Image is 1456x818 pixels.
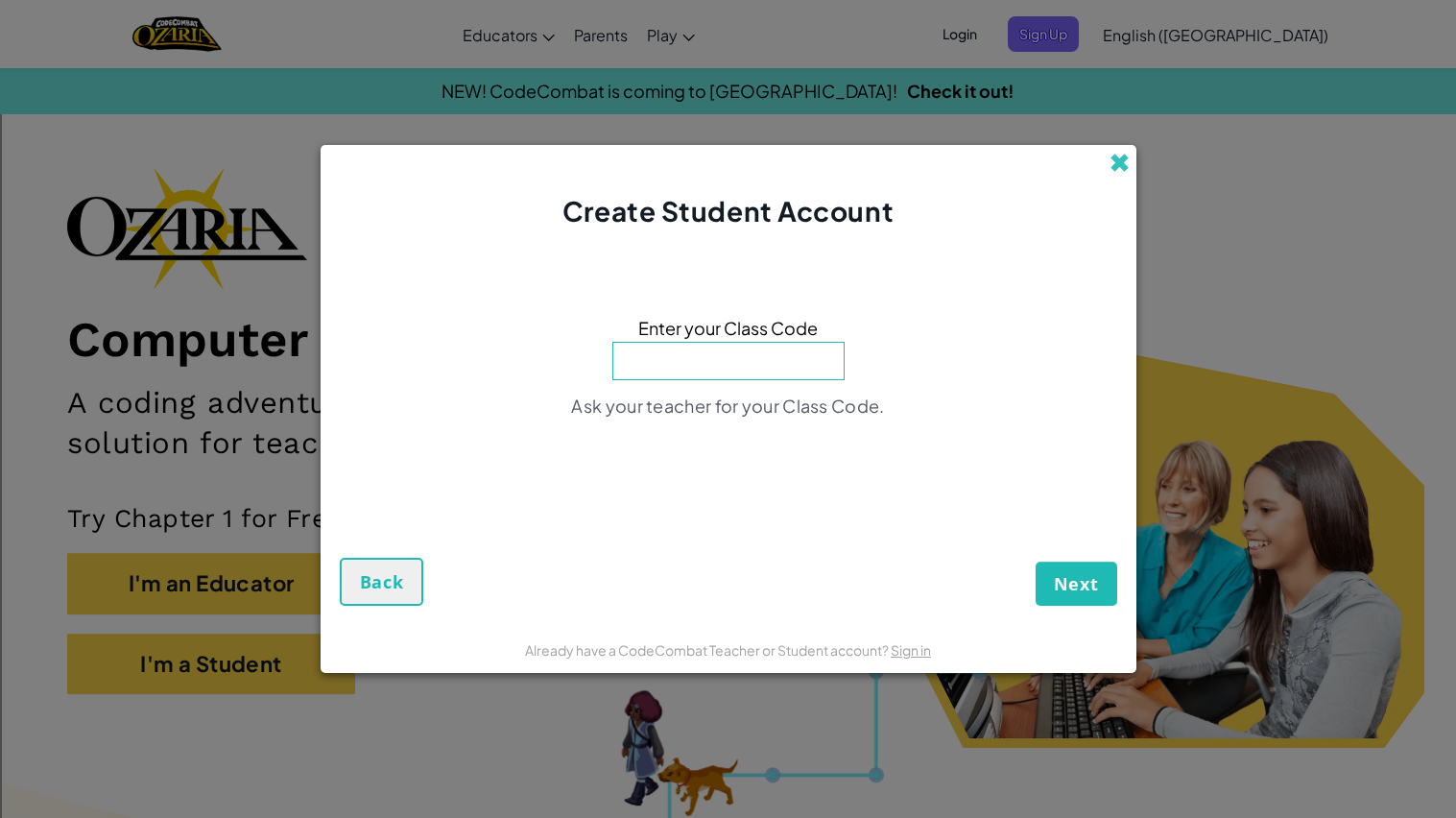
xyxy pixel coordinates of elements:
[8,94,1448,111] div: Sign out
[360,570,404,593] span: Back
[340,558,424,606] button: Back
[638,314,818,342] span: Enter your Class Code
[8,129,1448,146] div: Move To ...
[8,8,1448,25] div: Sort A > Z
[525,641,891,659] span: Already have a CodeCombat Teacher or Student account?
[8,60,1448,77] div: Delete
[562,194,894,228] span: Create Student Account
[891,641,931,659] a: Sign in
[571,395,884,417] span: Ask your teacher for your Class Code.
[1036,562,1117,606] button: Next
[8,77,1448,94] div: Options
[1054,572,1099,595] span: Next
[8,42,1448,60] div: Move To ...
[8,25,1448,42] div: Sort New > Old
[8,111,1448,129] div: Rename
